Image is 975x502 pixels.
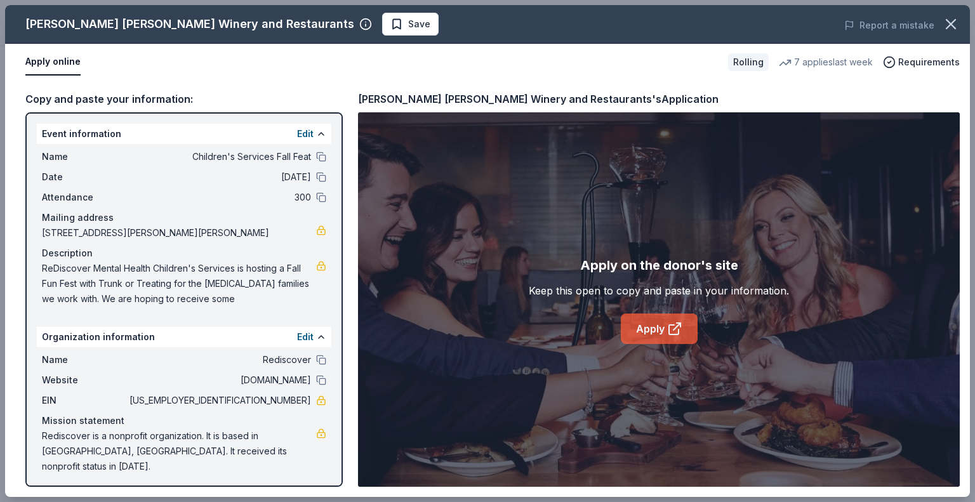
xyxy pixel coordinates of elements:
[297,126,314,142] button: Edit
[779,55,873,70] div: 7 applies last week
[42,413,326,428] div: Mission statement
[42,246,326,261] div: Description
[37,124,331,144] div: Event information
[25,14,354,34] div: [PERSON_NAME] [PERSON_NAME] Winery and Restaurants
[42,428,316,474] span: Rediscover is a nonprofit organization. It is based in [GEOGRAPHIC_DATA], [GEOGRAPHIC_DATA]. It r...
[42,373,127,388] span: Website
[42,190,127,205] span: Attendance
[580,255,738,275] div: Apply on the donor's site
[42,210,326,225] div: Mailing address
[883,55,960,70] button: Requirements
[42,261,316,307] span: ReDiscover Mental Health Children's Services is hosting a Fall Fun Fest with Trunk or Treating fo...
[42,149,127,164] span: Name
[127,393,311,408] span: [US_EMPLOYER_IDENTIFICATION_NUMBER]
[127,169,311,185] span: [DATE]
[42,225,316,241] span: [STREET_ADDRESS][PERSON_NAME][PERSON_NAME]
[529,283,789,298] div: Keep this open to copy and paste in your information.
[25,91,343,107] div: Copy and paste your information:
[127,190,311,205] span: 300
[382,13,439,36] button: Save
[25,49,81,76] button: Apply online
[844,18,934,33] button: Report a mistake
[127,373,311,388] span: [DOMAIN_NAME]
[297,329,314,345] button: Edit
[621,314,698,344] a: Apply
[728,53,769,71] div: Rolling
[42,352,127,367] span: Name
[127,352,311,367] span: Rediscover
[42,169,127,185] span: Date
[898,55,960,70] span: Requirements
[127,149,311,164] span: Children's Services Fall Feat
[37,327,331,347] div: Organization information
[408,17,430,32] span: Save
[358,91,719,107] div: [PERSON_NAME] [PERSON_NAME] Winery and Restaurants's Application
[42,393,127,408] span: EIN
